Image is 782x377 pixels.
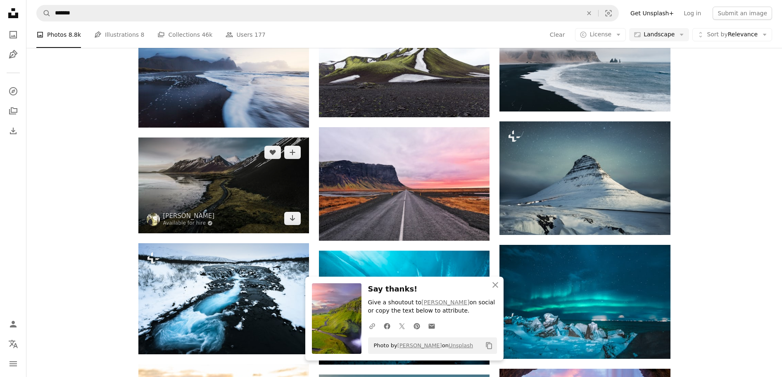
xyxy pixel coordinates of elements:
[138,66,309,74] a: a beach with waves coming in to shore and mountains in the background
[5,336,21,352] button: Language
[380,318,395,334] a: Share on Facebook
[5,5,21,23] a: Home — Unsplash
[625,7,679,20] a: Get Unsplash+
[226,21,265,48] a: Users 177
[449,342,473,349] a: Unsplash
[141,30,145,39] span: 8
[94,21,144,48] a: Illustrations 8
[202,30,212,39] span: 46k
[499,245,670,358] img: landscape photo of Aurora lights
[36,5,619,21] form: Find visuals sitewide
[37,5,51,21] button: Search Unsplash
[138,138,309,233] img: mountains near body of water
[284,146,301,159] button: Add to Collection
[499,298,670,305] a: landscape photo of Aurora lights
[264,146,281,159] button: Like
[644,31,675,39] span: Landscape
[319,251,490,365] img: person standing in ice cave at daytime
[5,103,21,119] a: Collections
[138,295,309,302] a: a stream of water running through a snow covered landscape
[5,356,21,372] button: Menu
[284,212,301,225] a: Download
[589,31,611,38] span: License
[5,83,21,100] a: Explore
[5,123,21,139] a: Download History
[707,31,758,39] span: Relevance
[138,243,309,354] img: a stream of water running through a snow covered landscape
[679,7,706,20] a: Log in
[549,28,566,41] button: Clear
[397,342,442,349] a: [PERSON_NAME]
[713,7,772,20] button: Submit an image
[599,5,618,21] button: Visual search
[580,5,598,21] button: Clear
[5,26,21,43] a: Photos
[482,339,496,353] button: Copy to clipboard
[395,318,409,334] a: Share on Twitter
[5,316,21,332] a: Log in / Sign up
[575,28,626,41] button: License
[319,127,490,241] img: asphalt road and cliff horizon
[5,46,21,63] a: Illustrations
[424,318,439,334] a: Share over email
[368,299,497,315] p: Give a shoutout to on social or copy the text below to attribute.
[157,21,212,48] a: Collections 46k
[254,30,266,39] span: 177
[499,174,670,182] a: a snow covered mountain under a star filled sky
[421,299,469,306] a: [PERSON_NAME]
[147,213,160,226] img: Go to André Filipe's profile
[409,318,424,334] a: Share on Pinterest
[707,31,727,38] span: Sort by
[368,283,497,295] h3: Say thanks!
[163,212,215,220] a: [PERSON_NAME]
[138,14,309,127] img: a beach with waves coming in to shore and mountains in the background
[499,121,670,235] img: a snow covered mountain under a star filled sky
[163,220,215,227] a: Available for hire
[319,4,490,117] img: green mountain under white sky
[138,181,309,189] a: mountains near body of water
[499,51,670,58] a: black sand near body of water under the cloudy sky during daytime
[319,57,490,64] a: green mountain under white sky
[319,180,490,187] a: asphalt road and cliff horizon
[692,28,772,41] button: Sort byRelevance
[370,339,473,352] span: Photo by on
[629,28,689,41] button: Landscape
